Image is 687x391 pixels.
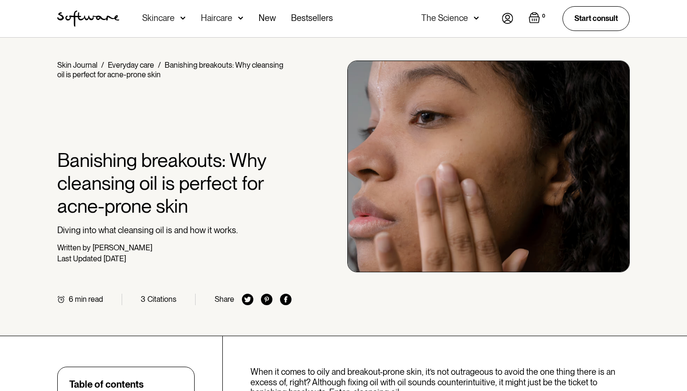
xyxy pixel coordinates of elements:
[69,379,144,390] div: Table of contents
[75,295,103,304] div: min read
[474,13,479,23] img: arrow down
[141,295,146,304] div: 3
[540,12,547,21] div: 0
[158,61,161,70] div: /
[57,10,119,27] a: home
[201,13,232,23] div: Haircare
[238,13,243,23] img: arrow down
[104,254,126,263] div: [DATE]
[57,225,291,236] p: Diving into what cleansing oil is and how it works.
[57,61,283,79] div: Banishing breakouts: Why cleansing oil is perfect for acne-prone skin
[57,61,97,70] a: Skin Journal
[57,254,102,263] div: Last Updated
[215,295,234,304] div: Share
[280,294,291,305] img: facebook icon
[421,13,468,23] div: The Science
[57,10,119,27] img: Software Logo
[108,61,154,70] a: Everyday care
[261,294,272,305] img: pinterest icon
[142,13,175,23] div: Skincare
[57,243,91,252] div: Written by
[57,149,291,217] h1: Banishing breakouts: Why cleansing oil is perfect for acne-prone skin
[69,295,73,304] div: 6
[147,295,177,304] div: Citations
[242,294,253,305] img: twitter icon
[562,6,630,31] a: Start consult
[529,12,547,25] a: Open empty cart
[180,13,186,23] img: arrow down
[101,61,104,70] div: /
[93,243,152,252] div: [PERSON_NAME]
